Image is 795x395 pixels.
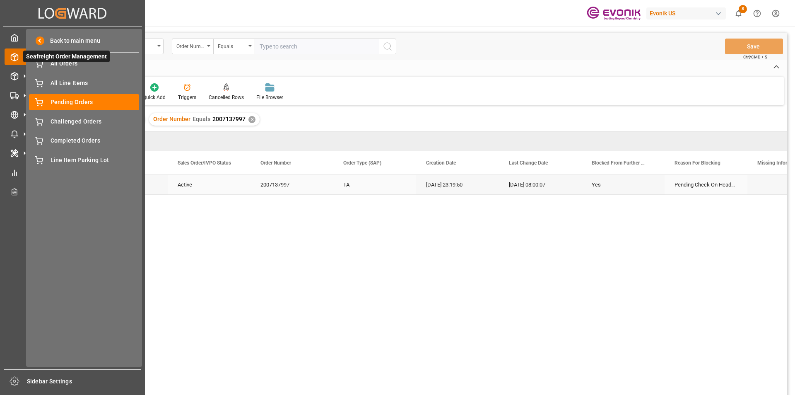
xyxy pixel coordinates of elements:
[51,117,140,126] span: Challenged Orders
[592,175,655,194] div: Yes
[209,94,244,101] div: Cancelled Rows
[176,41,205,50] div: Order Number
[333,175,416,194] div: TA
[5,164,140,180] a: My Reports
[416,175,499,194] div: [DATE] 23:19:50
[213,39,255,54] button: open menu
[748,4,766,23] button: Help Center
[646,7,726,19] div: Evonik US
[260,160,291,166] span: Order Number
[251,175,333,194] div: 2007137997
[343,160,381,166] span: Order Type (SAP)
[51,79,140,87] span: All Line Items
[725,39,783,54] button: Save
[675,160,720,166] span: Reason For Blocking
[739,5,747,13] span: 8
[255,39,379,54] input: Type to search
[178,94,196,101] div: Triggers
[379,39,396,54] button: search button
[153,116,190,122] span: Order Number
[256,94,283,101] div: File Browser
[143,94,166,101] div: Quick Add
[29,94,139,110] a: Pending Orders
[29,56,139,72] a: All Orders
[29,152,139,168] a: Line Item Parking Lot
[509,160,548,166] span: Last Change Date
[646,5,729,21] button: Evonik US
[172,39,213,54] button: open menu
[5,184,140,200] a: Transport Planner
[743,54,767,60] span: Ctrl/CMD + S
[23,51,110,62] span: Seafreight Order Management
[729,4,748,23] button: show 8 new notifications
[51,98,140,107] span: Pending Orders
[499,175,582,194] div: [DATE] 08:00:07
[27,377,142,386] span: Sidebar Settings
[665,175,747,194] div: Pending Check On Header Level, Special Transport Requirements Unchecked
[592,160,647,166] span: Blocked From Further Processing
[5,29,140,46] a: My Cockpit
[178,175,241,194] div: Active
[29,133,139,149] a: Completed Orders
[44,36,100,45] span: Back to main menu
[51,59,140,68] span: All Orders
[29,113,139,129] a: Challenged Orders
[51,156,140,165] span: Line Item Parking Lot
[218,41,246,50] div: Equals
[212,116,246,122] span: 2007137997
[426,160,456,166] span: Creation Date
[193,116,210,122] span: Equals
[587,6,641,21] img: Evonik-brand-mark-Deep-Purple-RGB.jpeg_1700498283.jpeg
[248,116,255,123] div: ✕
[51,136,140,145] span: Completed Orders
[29,75,139,91] a: All Line Items
[178,160,231,166] span: Sales Order/IVPO Status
